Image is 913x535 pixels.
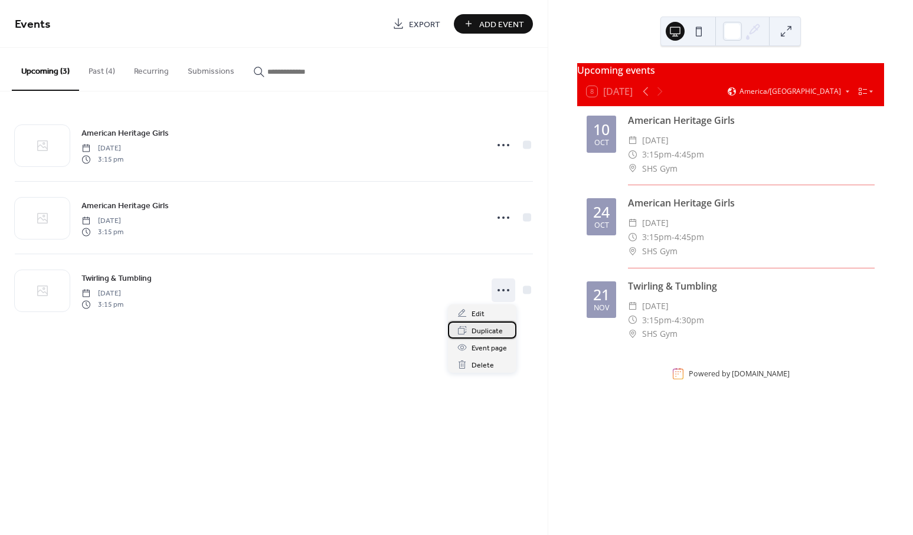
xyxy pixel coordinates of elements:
[593,122,610,137] div: 10
[672,313,675,327] span: -
[594,139,609,147] div: Oct
[479,18,524,31] span: Add Event
[409,18,440,31] span: Export
[472,342,507,355] span: Event page
[79,48,125,90] button: Past (4)
[384,14,449,34] a: Export
[628,244,637,258] div: ​
[642,313,672,327] span: 3:15pm
[642,133,669,147] span: [DATE]
[628,133,637,147] div: ​
[81,127,169,140] span: American Heritage Girls
[12,48,79,91] button: Upcoming (3)
[628,327,637,341] div: ​
[81,199,169,212] a: American Heritage Girls
[628,162,637,176] div: ​
[125,48,178,90] button: Recurring
[642,147,672,162] span: 3:15pm
[81,216,123,227] span: [DATE]
[642,327,678,341] span: SHS Gym
[628,299,637,313] div: ​
[15,13,51,36] span: Events
[732,369,790,379] a: [DOMAIN_NAME]
[594,222,609,229] div: Oct
[593,287,610,302] div: 21
[642,244,678,258] span: SHS Gym
[628,196,875,210] div: American Heritage Girls
[642,299,669,313] span: [DATE]
[178,48,244,90] button: Submissions
[642,230,672,244] span: 3:15pm
[81,288,123,299] span: [DATE]
[675,313,704,327] span: 4:30pm
[454,14,533,34] button: Add Event
[628,147,637,162] div: ​
[739,88,841,95] span: America/[GEOGRAPHIC_DATA]
[81,271,152,285] a: Twirling & Tumbling
[628,313,637,327] div: ​
[81,143,123,154] span: [DATE]
[628,113,875,127] div: American Heritage Girls
[81,227,123,237] span: 3:15 pm
[472,359,494,372] span: Delete
[672,230,675,244] span: -
[472,325,503,337] span: Duplicate
[81,273,152,285] span: Twirling & Tumbling
[594,304,609,312] div: Nov
[675,230,704,244] span: 4:45pm
[628,216,637,230] div: ​
[675,147,704,162] span: 4:45pm
[628,279,875,293] div: Twirling & Tumbling
[81,126,169,140] a: American Heritage Girls
[628,230,637,244] div: ​
[81,299,123,310] span: 3:15 pm
[81,154,123,165] span: 3:15 pm
[577,63,884,77] div: Upcoming events
[472,308,485,320] span: Edit
[689,369,790,379] div: Powered by
[642,216,669,230] span: [DATE]
[642,162,678,176] span: SHS Gym
[672,147,675,162] span: -
[593,205,610,219] div: 24
[81,200,169,212] span: American Heritage Girls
